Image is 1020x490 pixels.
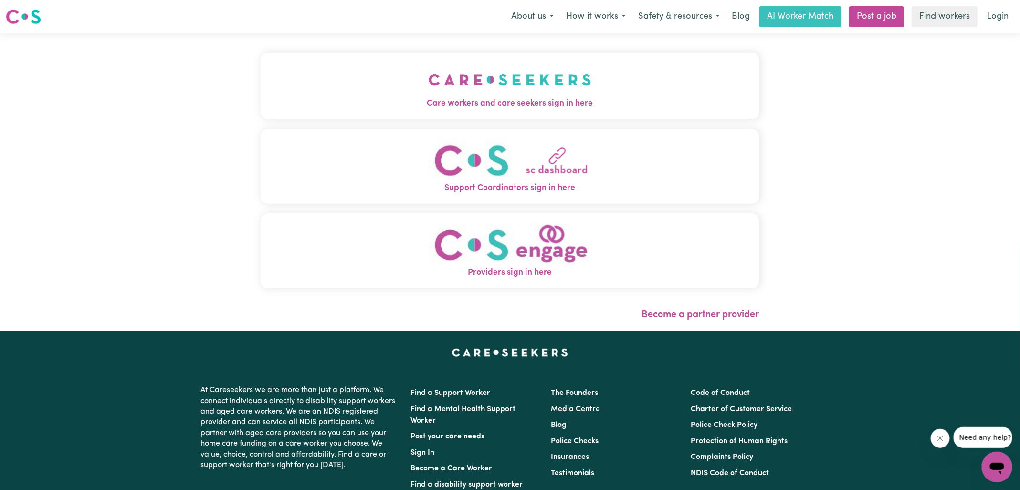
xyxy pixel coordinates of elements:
a: AI Worker Match [759,6,841,27]
img: Careseekers logo [6,8,41,25]
a: Charter of Customer Service [691,405,792,413]
button: Support Coordinators sign in here [261,129,759,204]
a: Police Checks [551,437,599,445]
a: Post your care needs [411,433,485,440]
a: Protection of Human Rights [691,437,788,445]
span: Care workers and care seekers sign in here [261,97,759,110]
button: Providers sign in here [261,213,759,288]
a: Complaints Policy [691,453,753,461]
a: Blog [551,421,567,429]
a: Become a partner provider [642,310,759,320]
iframe: Close message [931,429,950,448]
a: Become a Care Worker [411,465,493,472]
button: Care workers and care seekers sign in here [261,53,759,119]
a: Find workers [912,6,978,27]
button: How it works [560,7,632,27]
a: Find a disability support worker [411,481,523,489]
a: Media Centre [551,405,600,413]
a: The Founders [551,389,598,397]
a: Blog [726,6,756,27]
a: Post a job [849,6,904,27]
p: At Careseekers we are more than just a platform. We connect individuals directly to disability su... [201,381,400,474]
span: Providers sign in here [261,266,759,279]
button: About us [505,7,560,27]
iframe: Button to launch messaging window [982,452,1012,482]
a: Careseekers logo [6,6,41,28]
a: Insurances [551,453,589,461]
a: Find a Mental Health Support Worker [411,405,516,425]
span: Support Coordinators sign in here [261,182,759,194]
a: NDIS Code of Conduct [691,469,769,477]
a: Code of Conduct [691,389,750,397]
a: Login [981,6,1014,27]
a: Careseekers home page [452,349,568,356]
a: Police Check Policy [691,421,757,429]
button: Safety & resources [632,7,726,27]
iframe: Message from company [954,427,1012,448]
a: Testimonials [551,469,594,477]
a: Sign In [411,449,435,457]
a: Find a Support Worker [411,389,491,397]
